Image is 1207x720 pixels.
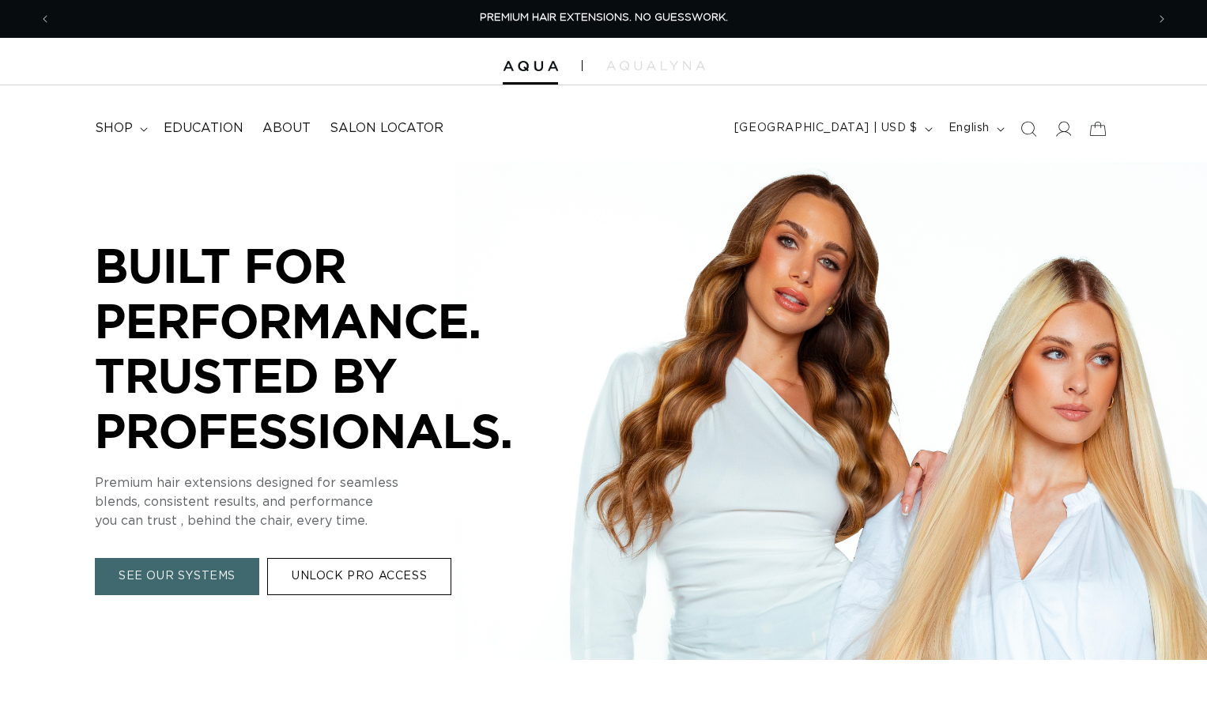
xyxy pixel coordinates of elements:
span: [GEOGRAPHIC_DATA] | USD $ [734,120,918,137]
span: English [949,120,990,137]
a: About [253,111,320,146]
button: Previous announcement [28,4,62,34]
span: shop [95,120,133,137]
span: Salon Locator [330,120,443,137]
button: English [939,114,1011,144]
a: Education [154,111,253,146]
p: you can trust , behind the chair, every time. [95,511,569,530]
a: SEE OUR SYSTEMS [95,558,259,595]
button: Next announcement [1145,4,1179,34]
span: Education [164,120,243,137]
img: aqualyna.com [606,61,705,70]
p: Premium hair extensions designed for seamless [95,473,569,492]
a: UNLOCK PRO ACCESS [267,558,451,595]
summary: shop [85,111,154,146]
span: About [262,120,311,137]
a: Salon Locator [320,111,453,146]
p: BUILT FOR PERFORMANCE. TRUSTED BY PROFESSIONALS. [95,238,569,458]
img: Aqua Hair Extensions [503,61,558,72]
p: blends, consistent results, and performance [95,492,569,511]
button: [GEOGRAPHIC_DATA] | USD $ [725,114,939,144]
span: PREMIUM HAIR EXTENSIONS. NO GUESSWORK. [480,13,728,23]
summary: Search [1011,111,1046,146]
